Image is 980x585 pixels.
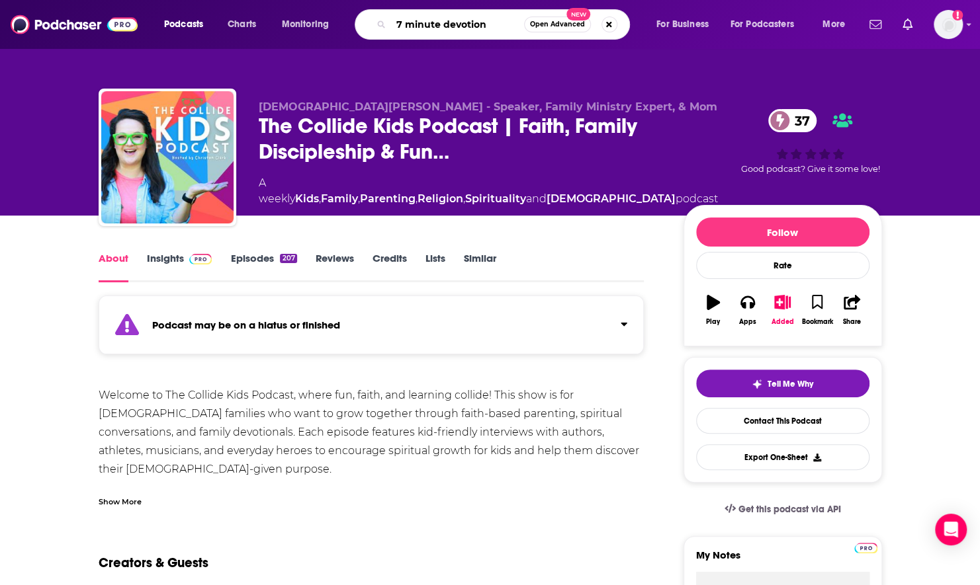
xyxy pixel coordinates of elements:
span: 37 [781,109,817,132]
span: New [566,8,590,20]
span: Podcasts [164,15,203,34]
span: Monitoring [282,15,329,34]
a: 37 [768,109,817,132]
a: Similar [464,252,496,282]
span: Open Advanced [530,21,585,28]
div: Rate [696,252,869,279]
button: open menu [647,14,725,35]
button: Follow [696,217,869,247]
div: Welcome to The Collide Kids Podcast, where fun, faith, and learning collide! This show is for [DE... [99,386,645,553]
span: [DEMOGRAPHIC_DATA][PERSON_NAME] - Speaker, Family Ministry Expert, & Mom [259,100,717,113]
button: open menu [813,14,862,35]
h2: Creators & Guests [99,555,208,571]
button: open menu [155,14,220,35]
a: Parenting [360,192,416,205]
img: tell me why sparkle [752,379,762,389]
span: , [319,192,321,205]
button: Open AdvancedNew [524,17,591,32]
div: Open Intercom Messenger [935,514,967,545]
button: Apps [731,286,765,334]
span: Get this podcast via API [738,504,840,515]
a: Spirituality [465,192,526,205]
img: The Collide Kids Podcast | Faith, Family Discipleship & Fun Christian Interviews for Kids [101,91,234,223]
div: Play [706,318,720,326]
button: Bookmark [800,286,834,334]
img: Podchaser Pro [189,254,212,264]
img: Podchaser - Follow, Share and Rate Podcasts [11,12,138,37]
img: Podchaser Pro [854,543,877,553]
button: open menu [273,14,346,35]
a: InsightsPodchaser Pro [147,252,212,282]
section: Click to expand status details [99,303,645,354]
button: Show profile menu [934,10,963,39]
span: More [823,15,845,34]
a: Show notifications dropdown [897,13,918,36]
span: , [358,192,360,205]
a: Show notifications dropdown [864,13,887,36]
span: For Business [656,15,709,34]
a: Pro website [854,541,877,553]
strong: Podcast may be on a hiatus or finished [152,319,340,331]
input: Search podcasts, credits, & more... [391,14,524,35]
a: About [99,252,128,282]
a: Contact This Podcast [696,408,869,434]
svg: Add a profile image [952,10,963,20]
span: , [463,192,465,205]
span: Logged in as nwierenga [934,10,963,39]
button: tell me why sparkleTell Me Why [696,370,869,397]
span: Good podcast? Give it some love! [741,164,880,174]
button: Added [765,286,799,334]
a: Family [321,192,358,205]
a: Religion [418,192,463,205]
a: Kids [295,192,319,205]
button: Share [834,286,869,334]
div: Share [843,318,861,326]
a: Charts [219,14,264,35]
div: A weekly podcast [259,175,718,207]
div: 37Good podcast? Give it some love! [739,100,882,183]
button: Play [696,286,731,334]
a: Credits [373,252,407,282]
button: open menu [722,14,813,35]
span: Tell Me Why [768,379,813,389]
a: Lists [425,252,445,282]
span: , [416,192,418,205]
span: For Podcasters [731,15,794,34]
a: Get this podcast via API [714,493,852,526]
div: Search podcasts, credits, & more... [367,9,643,40]
div: Bookmark [801,318,832,326]
a: Episodes207 [230,252,296,282]
img: User Profile [934,10,963,39]
label: My Notes [696,549,869,572]
span: Charts [228,15,256,34]
div: 207 [280,254,296,263]
div: Added [772,318,794,326]
button: Export One-Sheet [696,444,869,470]
span: and [526,192,547,205]
a: [DEMOGRAPHIC_DATA] [547,192,676,205]
a: Reviews [316,252,354,282]
div: Apps [739,318,756,326]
